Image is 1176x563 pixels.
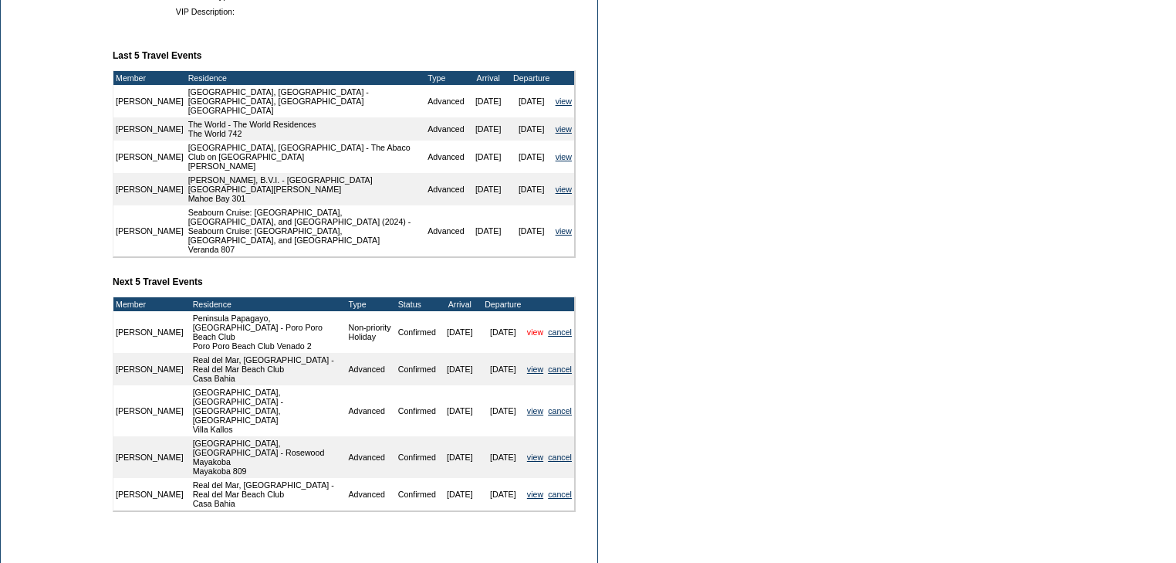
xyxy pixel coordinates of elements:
td: Arrival [467,71,510,85]
td: [PERSON_NAME] [113,205,186,256]
td: VIP Description: [119,7,235,16]
a: cancel [548,406,572,415]
td: [DATE] [438,478,482,510]
td: [DATE] [467,117,510,141]
td: Departure [482,297,525,311]
td: [DATE] [510,117,553,141]
td: Advanced [425,85,466,117]
td: [PERSON_NAME] [113,478,186,510]
td: Type [346,297,396,311]
a: view [527,365,543,374]
td: [DATE] [482,385,525,436]
a: view [556,226,572,236]
td: The World - The World Residences The World 742 [186,117,426,141]
a: view [556,97,572,106]
td: [DATE] [510,173,553,205]
td: Confirmed [396,385,438,436]
td: Status [396,297,438,311]
td: [PERSON_NAME] [113,141,186,173]
td: [DATE] [438,353,482,385]
td: Confirmed [396,436,438,478]
td: [GEOGRAPHIC_DATA], [GEOGRAPHIC_DATA] - [GEOGRAPHIC_DATA], [GEOGRAPHIC_DATA] [GEOGRAPHIC_DATA] [186,85,426,117]
a: view [556,152,572,161]
td: [DATE] [467,205,510,256]
a: cancel [548,365,572,374]
td: [DATE] [438,385,482,436]
a: view [527,490,543,499]
td: [GEOGRAPHIC_DATA], [GEOGRAPHIC_DATA] - Rosewood Mayakoba Mayakoba 809 [191,436,346,478]
td: Advanced [346,353,396,385]
a: cancel [548,453,572,462]
td: [DATE] [510,141,553,173]
td: [PERSON_NAME], B.V.I. - [GEOGRAPHIC_DATA] [GEOGRAPHIC_DATA][PERSON_NAME] Mahoe Bay 301 [186,173,426,205]
td: [PERSON_NAME] [113,85,186,117]
td: [PERSON_NAME] [113,353,186,385]
a: view [527,406,543,415]
td: [PERSON_NAME] [113,385,186,436]
td: [DATE] [482,311,525,353]
td: [GEOGRAPHIC_DATA], [GEOGRAPHIC_DATA] - The Abaco Club on [GEOGRAPHIC_DATA] [PERSON_NAME] [186,141,426,173]
td: Residence [191,297,346,311]
td: [DATE] [467,85,510,117]
td: Confirmed [396,353,438,385]
a: view [527,453,543,462]
td: Advanced [346,385,396,436]
a: view [527,327,543,337]
td: [PERSON_NAME] [113,173,186,205]
td: Departure [510,71,553,85]
td: Advanced [425,205,466,256]
td: Peninsula Papagayo, [GEOGRAPHIC_DATA] - Poro Poro Beach Club Poro Poro Beach Club Venado 2 [191,311,346,353]
td: Member [113,297,186,311]
a: cancel [548,490,572,499]
td: Member [113,71,186,85]
td: [PERSON_NAME] [113,436,186,478]
td: [DATE] [482,353,525,385]
a: view [556,185,572,194]
td: Type [425,71,466,85]
td: Seabourn Cruise: [GEOGRAPHIC_DATA], [GEOGRAPHIC_DATA], and [GEOGRAPHIC_DATA] (2024) - Seabourn Cr... [186,205,426,256]
td: Residence [186,71,426,85]
td: Real del Mar, [GEOGRAPHIC_DATA] - Real del Mar Beach Club Casa Bahia [191,353,346,385]
td: Advanced [425,117,466,141]
td: Advanced [346,436,396,478]
td: Confirmed [396,311,438,353]
td: Non-priority Holiday [346,311,396,353]
td: [DATE] [482,436,525,478]
td: Arrival [438,297,482,311]
a: view [556,124,572,134]
td: [DATE] [438,311,482,353]
td: [PERSON_NAME] [113,311,186,353]
td: [DATE] [438,436,482,478]
td: Confirmed [396,478,438,510]
td: [DATE] [510,85,553,117]
td: [DATE] [467,173,510,205]
td: Real del Mar, [GEOGRAPHIC_DATA] - Real del Mar Beach Club Casa Bahia [191,478,346,510]
b: Next 5 Travel Events [113,276,203,287]
td: [DATE] [510,205,553,256]
td: [DATE] [482,478,525,510]
a: cancel [548,327,572,337]
td: [DATE] [467,141,510,173]
td: Advanced [346,478,396,510]
b: Last 5 Travel Events [113,50,201,61]
td: Advanced [425,141,466,173]
td: [GEOGRAPHIC_DATA], [GEOGRAPHIC_DATA] - [GEOGRAPHIC_DATA], [GEOGRAPHIC_DATA] Villa Kallos [191,385,346,436]
td: Advanced [425,173,466,205]
td: [PERSON_NAME] [113,117,186,141]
